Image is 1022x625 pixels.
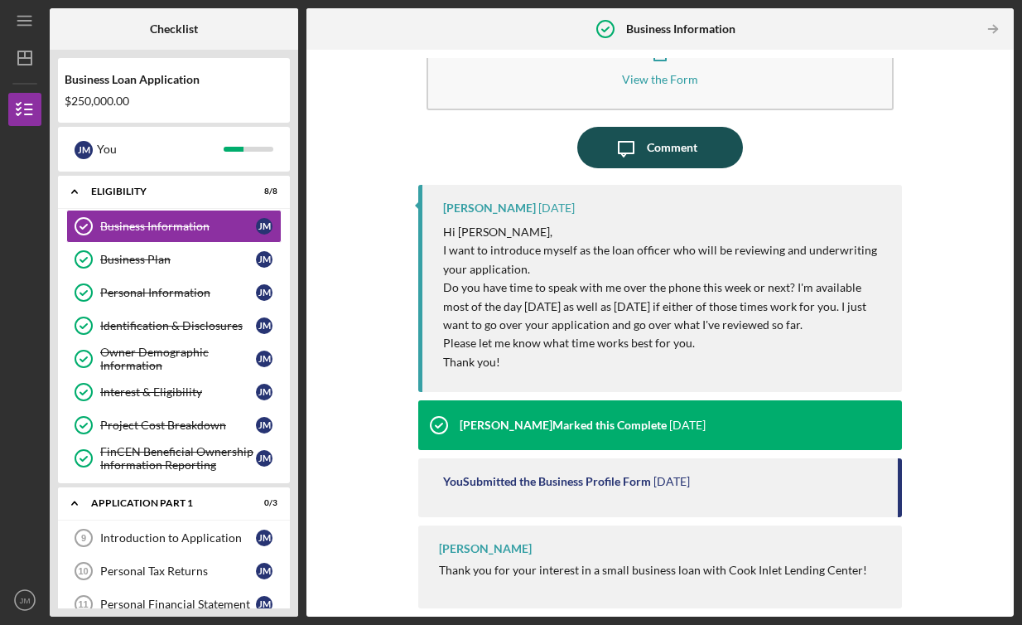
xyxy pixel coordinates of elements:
div: J M [256,450,272,467]
div: J M [256,563,272,579]
p: I want to introduce myself as the loan officer who will be reviewing and underwriting your applic... [443,241,885,279]
a: Business InformationJM [66,210,282,243]
div: J M [256,351,272,367]
tspan: 11 [78,599,88,609]
div: J M [256,530,272,546]
a: Personal InformationJM [66,276,282,309]
div: $250,000.00 [65,94,283,108]
time: 2025-09-18 21:18 [538,201,575,215]
a: 9Introduction to ApplicationJM [66,521,282,555]
button: View the Form [427,15,894,110]
div: Application Part 1 [91,498,236,508]
div: J M [256,417,272,434]
button: Comment [577,127,743,168]
div: J M [256,596,272,613]
div: [PERSON_NAME] [439,542,532,555]
tspan: 10 [78,566,88,576]
div: Personal Tax Returns [100,564,256,578]
div: [PERSON_NAME] Marked this Complete [460,419,667,432]
div: Business Plan [100,253,256,266]
a: Owner Demographic InformationJM [66,342,282,375]
div: You [97,135,224,163]
p: Do you have time to speak with me over the phone this week or next? I'm available most of the day... [443,279,885,334]
div: 8 / 8 [248,187,277,196]
div: Personal Financial Statement [100,598,256,611]
div: You Submitted the Business Profile Form [443,475,651,488]
a: Identification & DisclosuresJM [66,309,282,342]
div: Personal Information [100,286,256,299]
div: Interest & Eligibility [100,385,256,399]
a: FinCEN Beneficial Ownership Information ReportingJM [66,442,282,475]
div: Business Information [100,220,256,233]
div: Introduction to Application [100,531,256,545]
div: J M [256,384,272,400]
p: Please let me know what time works best for you. [443,334,885,352]
div: Comment [647,127,697,168]
tspan: 9 [81,533,86,543]
div: FinCEN Beneficial Ownership Information Reporting [100,445,256,472]
div: J M [75,141,93,159]
div: J M [256,284,272,301]
div: J M [256,218,272,235]
div: Identification & Disclosures [100,319,256,332]
p: Hi [PERSON_NAME], [443,223,885,241]
div: J M [256,251,272,268]
time: 2025-08-14 19:03 [653,475,690,488]
time: 2025-08-14 21:49 [669,419,706,432]
a: Business PlanJM [66,243,282,276]
div: Eligibility [91,187,236,196]
div: [PERSON_NAME] [443,201,536,215]
a: 11Personal Financial StatementJM [66,588,282,621]
p: Thank you! [443,353,885,371]
div: 0 / 3 [248,498,277,508]
div: J M [256,317,272,334]
div: Business Loan Application [65,73,283,86]
b: Business Information [626,22,735,36]
b: Checklist [150,22,198,36]
button: JM [8,584,41,617]
a: Project Cost BreakdownJM [66,409,282,442]
text: JM [20,596,31,605]
a: 10Personal Tax ReturnsJM [66,555,282,588]
a: Interest & EligibilityJM [66,375,282,409]
div: Owner Demographic Information [100,346,256,372]
div: Project Cost Breakdown [100,419,256,432]
div: View the Form [622,73,698,85]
